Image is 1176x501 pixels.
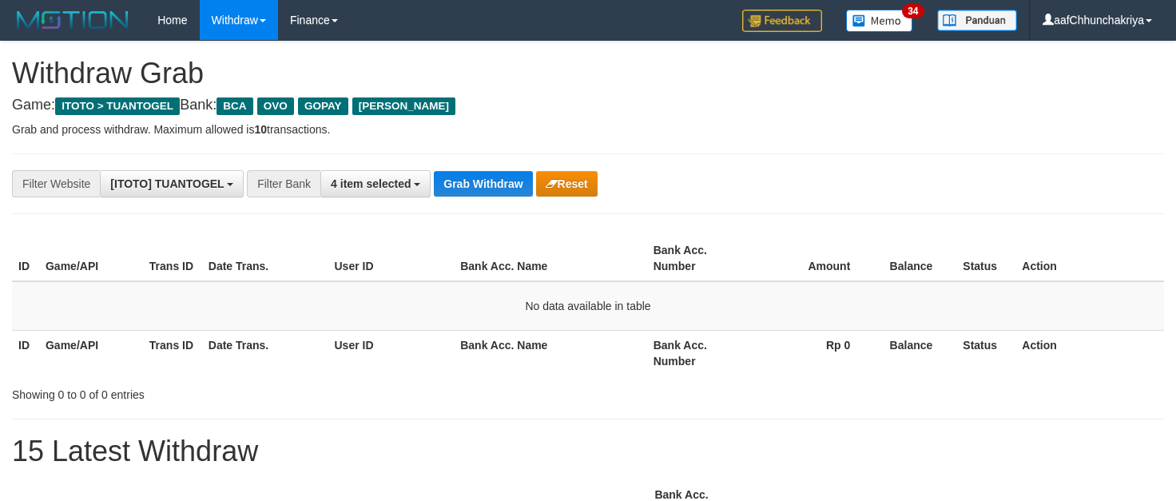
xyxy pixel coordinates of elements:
[143,236,202,281] th: Trans ID
[331,177,411,190] span: 4 item selected
[328,236,455,281] th: User ID
[1015,330,1164,376] th: Action
[100,170,244,197] button: [ITOTO] TUANTOGEL
[202,330,328,376] th: Date Trans.
[846,10,913,32] img: Button%20Memo.svg
[1015,236,1164,281] th: Action
[12,121,1164,137] p: Grab and process withdraw. Maximum allowed is transactions.
[12,8,133,32] img: MOTION_logo.png
[55,97,180,115] span: ITOTO > TUANTOGEL
[320,170,431,197] button: 4 item selected
[536,171,598,197] button: Reset
[956,236,1015,281] th: Status
[12,281,1164,331] td: No data available in table
[39,330,143,376] th: Game/API
[12,170,100,197] div: Filter Website
[956,330,1015,376] th: Status
[751,330,875,376] th: Rp 0
[298,97,348,115] span: GOPAY
[12,380,478,403] div: Showing 0 to 0 of 0 entries
[110,177,224,190] span: [ITOTO] TUANTOGEL
[647,236,751,281] th: Bank Acc. Number
[647,330,751,376] th: Bank Acc. Number
[143,330,202,376] th: Trans ID
[328,330,455,376] th: User ID
[217,97,252,115] span: BCA
[751,236,875,281] th: Amount
[874,236,956,281] th: Balance
[937,10,1017,31] img: panduan.png
[12,97,1164,113] h4: Game: Bank:
[257,97,294,115] span: OVO
[202,236,328,281] th: Date Trans.
[874,330,956,376] th: Balance
[12,58,1164,89] h1: Withdraw Grab
[39,236,143,281] th: Game/API
[12,435,1164,467] h1: 15 Latest Withdraw
[742,10,822,32] img: Feedback.jpg
[12,236,39,281] th: ID
[352,97,455,115] span: [PERSON_NAME]
[434,171,532,197] button: Grab Withdraw
[454,236,646,281] th: Bank Acc. Name
[12,330,39,376] th: ID
[254,123,267,136] strong: 10
[247,170,320,197] div: Filter Bank
[454,330,646,376] th: Bank Acc. Name
[902,4,924,18] span: 34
